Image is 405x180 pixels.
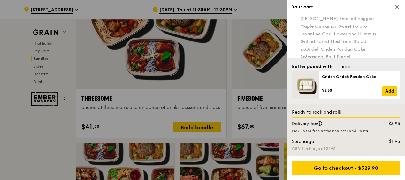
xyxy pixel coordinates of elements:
div: Ondeh Ondeh Pandan Cake [322,74,397,79]
div: Grilled Forest Mushroom Salad [300,39,400,45]
div: Maple Cinnamon Sweet Potato [300,23,400,30]
div: Better paired with [292,64,332,70]
div: Go to checkout - $329.90 [292,161,400,175]
span: Go to slide 2 [345,66,347,68]
div: Levantine Cauliflower and Hummus [300,31,400,37]
div: $3.95 [375,121,404,127]
div: Pick up for free at the nearest Food Point [292,128,400,133]
div: Ondeh Ondeh Pandan Cake [300,46,400,53]
div: CBD Surcharge of $1.95 [292,146,400,151]
div: $1.95 [375,139,404,145]
div: Delivery fee [288,121,375,127]
span: 2x [300,47,305,52]
div: Ready to rock and roll! [292,109,400,116]
span: Go to slide 3 [348,66,350,68]
div: [PERSON_NAME] Smoked Veggies [300,16,400,22]
div: $6.50 [322,88,382,93]
span: Go to slide 1 [342,66,344,68]
a: Add [382,86,397,96]
div: Seasonal Fruit Parcel [300,54,400,60]
div: Your cart [292,4,400,10]
span: 2x [300,54,305,60]
div: Surcharge [288,139,375,145]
